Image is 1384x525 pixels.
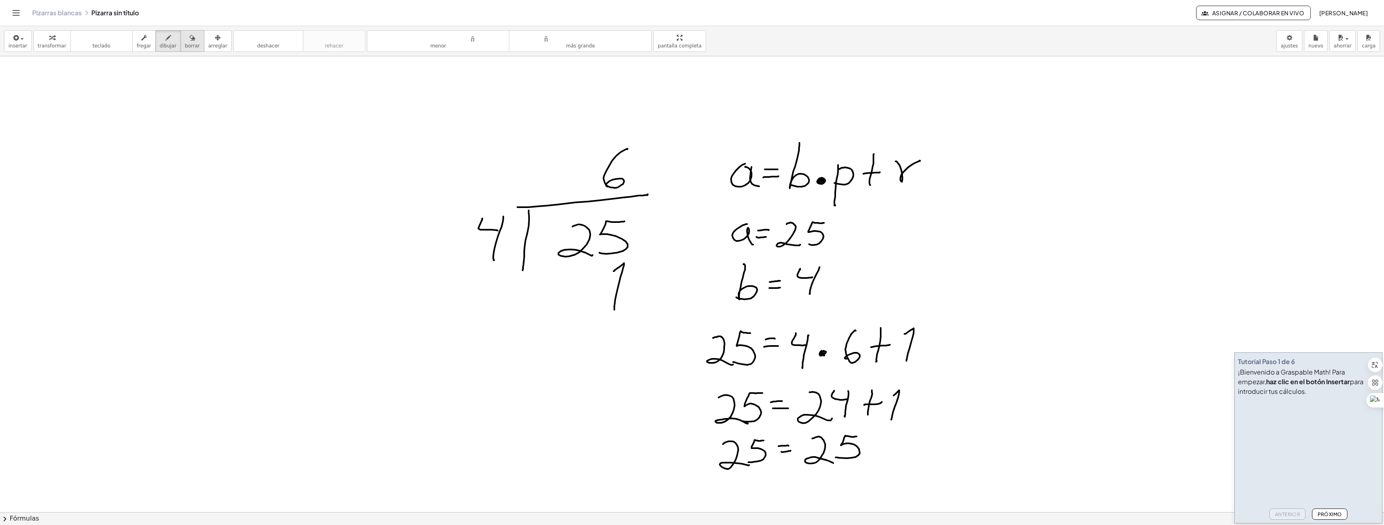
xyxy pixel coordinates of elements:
[137,43,151,49] font: fregar
[32,9,82,17] a: Pizarras blancas
[257,43,279,49] font: deshacer
[1304,30,1328,52] button: nuevo
[10,6,23,19] button: Cambiar navegación
[233,30,303,52] button: deshacerdeshacer
[1308,43,1323,49] font: nuevo
[367,30,510,52] button: tamaño_del_formatomenor
[658,43,702,49] font: pantalla completa
[307,34,361,41] font: rehacer
[155,30,181,52] button: dibujar
[185,43,200,49] font: borrar
[160,43,177,49] font: dibujar
[75,34,128,41] font: teclado
[38,43,66,49] font: transformar
[1238,368,1345,386] font: ¡Bienvenido a Graspable Math! Para empezar,
[33,30,71,52] button: transformar
[1318,511,1342,517] font: Próximo
[1238,357,1295,366] font: Tutorial Paso 1 de 6
[1319,9,1368,16] font: [PERSON_NAME]
[325,43,343,49] font: rehacer
[1196,6,1311,20] button: Asignar / Colaborar en vivo
[1312,509,1347,520] button: Próximo
[430,43,446,49] font: menor
[132,30,156,52] button: fregar
[303,30,365,52] button: rehacerrehacer
[653,30,706,52] button: pantalla completa
[93,43,110,49] font: teclado
[32,8,82,17] font: Pizarras blancas
[566,43,595,49] font: más grande
[204,30,232,52] button: arreglar
[371,34,505,41] font: tamaño_del_formato
[181,30,204,52] button: borrar
[1329,30,1356,52] button: ahorrar
[1362,43,1376,49] font: carga
[1266,377,1350,386] font: haz clic en el botón Insertar
[1357,30,1380,52] button: carga
[4,30,32,52] button: insertar
[513,34,647,41] font: tamaño_del_formato
[10,515,39,522] font: Fórmulas
[1334,43,1351,49] font: ahorrar
[70,30,133,52] button: tecladoteclado
[208,43,227,49] font: arreglar
[1212,9,1304,16] font: Asignar / Colaborar en vivo
[509,30,652,52] button: tamaño_del_formatomás grande
[1281,43,1298,49] font: ajustes
[238,34,299,41] font: deshacer
[8,43,27,49] font: insertar
[1312,6,1374,20] button: [PERSON_NAME]
[1276,30,1302,52] button: ajustes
